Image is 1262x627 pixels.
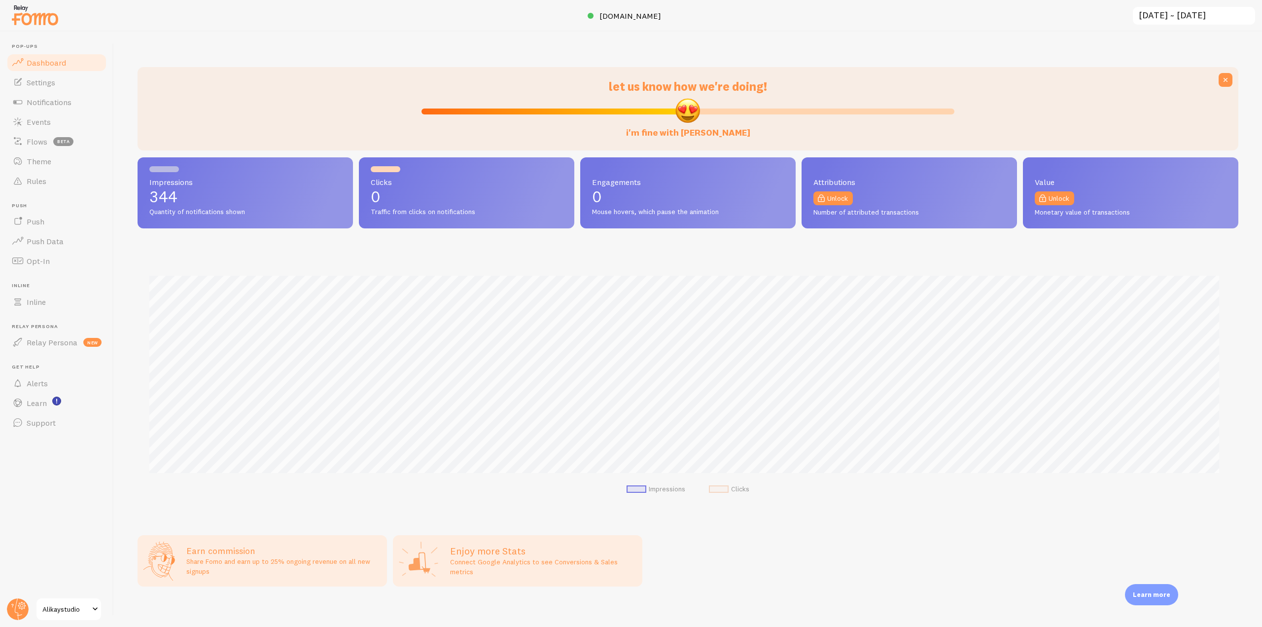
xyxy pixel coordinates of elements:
[627,485,685,494] li: Impressions
[35,597,102,621] a: Alikaystudio
[450,545,636,557] h2: Enjoy more Stats
[149,178,341,186] span: Impressions
[6,413,107,433] a: Support
[393,535,642,587] a: Enjoy more Stats Connect Google Analytics to see Conversions & Sales metrics
[186,545,381,556] h3: Earn commission
[27,297,46,307] span: Inline
[27,398,47,408] span: Learn
[42,603,89,615] span: Alikaystudio
[149,208,341,217] span: Quantity of notifications shown
[27,77,55,87] span: Settings
[813,178,1005,186] span: Attributions
[813,191,853,205] a: Unlock
[6,393,107,413] a: Learn
[27,156,51,166] span: Theme
[1125,584,1178,605] div: Learn more
[6,373,107,393] a: Alerts
[6,292,107,312] a: Inline
[592,178,784,186] span: Engagements
[813,208,1005,217] span: Number of attributed transactions
[12,203,107,209] span: Push
[6,171,107,191] a: Rules
[592,189,784,205] p: 0
[27,236,64,246] span: Push Data
[12,364,107,370] span: Get Help
[6,212,107,231] a: Push
[27,217,44,226] span: Push
[6,332,107,352] a: Relay Persona new
[53,137,73,146] span: beta
[674,97,701,124] img: emoji.png
[371,189,562,205] p: 0
[6,151,107,171] a: Theme
[371,208,562,217] span: Traffic from clicks on notifications
[6,251,107,271] a: Opt-In
[52,397,61,406] svg: <p>Watch New Feature Tutorials!</p>
[27,378,48,388] span: Alerts
[6,73,107,92] a: Settings
[6,92,107,112] a: Notifications
[12,324,107,330] span: Relay Persona
[1035,191,1074,205] a: Unlock
[27,256,50,266] span: Opt-In
[12,43,107,50] span: Pop-ups
[186,556,381,576] p: Share Fomo and earn up to 25% ongoing revenue on all new signups
[6,132,107,151] a: Flows beta
[12,283,107,289] span: Inline
[709,485,749,494] li: Clicks
[6,112,107,132] a: Events
[399,541,438,581] img: Google Analytics
[149,189,341,205] p: 344
[592,208,784,217] span: Mouse hovers, which pause the animation
[6,53,107,73] a: Dashboard
[1133,590,1170,599] p: Learn more
[27,58,66,68] span: Dashboard
[6,231,107,251] a: Push Data
[371,178,562,186] span: Clicks
[27,418,56,428] span: Support
[1035,178,1227,186] span: Value
[1035,208,1227,217] span: Monetary value of transactions
[27,176,46,186] span: Rules
[83,338,102,347] span: new
[27,337,77,347] span: Relay Persona
[27,97,71,107] span: Notifications
[10,2,60,28] img: fomo-relay-logo-orange.svg
[626,117,750,139] label: i'm fine with [PERSON_NAME]
[609,79,767,94] span: let us know how we're doing!
[450,557,636,577] p: Connect Google Analytics to see Conversions & Sales metrics
[27,137,47,147] span: Flows
[27,117,51,127] span: Events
